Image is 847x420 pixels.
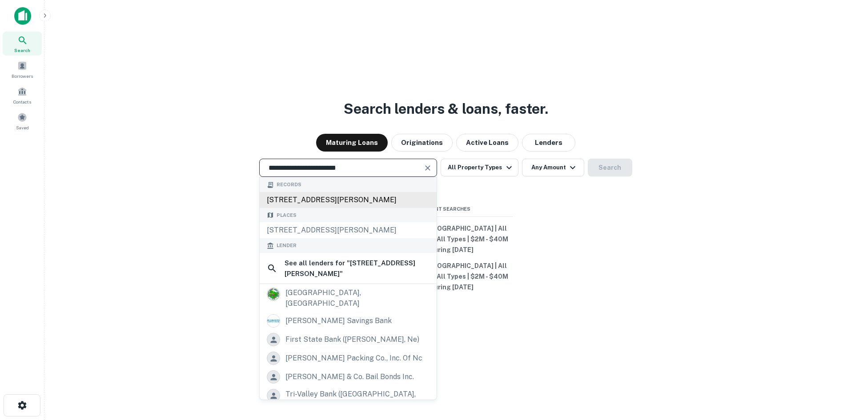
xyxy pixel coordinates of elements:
div: [PERSON_NAME] packing co., inc. of nc [285,352,422,365]
a: tri-valley bank ([GEOGRAPHIC_DATA], [GEOGRAPHIC_DATA]) [260,386,437,413]
a: first state bank ([PERSON_NAME], ne) [260,330,437,349]
div: [PERSON_NAME] savings bank [285,314,392,328]
span: Records [277,181,301,188]
span: Recent Searches [379,205,513,213]
a: [GEOGRAPHIC_DATA], [GEOGRAPHIC_DATA] [260,285,437,312]
a: Saved [3,109,42,133]
div: [STREET_ADDRESS][PERSON_NAME] [260,192,437,208]
img: picture [267,288,280,300]
button: Active Loans [456,134,518,152]
img: capitalize-icon.png [14,7,31,25]
img: picture [267,315,280,327]
button: Any Amount [522,159,584,176]
button: [US_STATE], [GEOGRAPHIC_DATA] | All Property Types | All Types | $2M - $40M | Maturing [DATE] [379,220,513,258]
h3: Search lenders & loans, faster. [344,98,548,120]
a: [PERSON_NAME] packing co., inc. of nc [260,349,437,368]
span: Places [277,212,297,219]
button: [US_STATE], [GEOGRAPHIC_DATA] | All Property Types | All Types | $2M - $40M | Maturing [DATE] [379,258,513,295]
iframe: Chat Widget [803,349,847,392]
span: Saved [16,124,29,131]
span: Lender [277,242,297,249]
button: Lenders [522,134,575,152]
span: Borrowers [12,72,33,80]
button: All Property Types [441,159,518,176]
h6: See all lenders for " [STREET_ADDRESS][PERSON_NAME] " [285,258,430,279]
a: Borrowers [3,57,42,81]
div: [GEOGRAPHIC_DATA], [GEOGRAPHIC_DATA] [285,288,430,309]
div: first state bank ([PERSON_NAME], ne) [285,333,419,346]
button: Originations [391,134,453,152]
span: Contacts [13,98,31,105]
a: Contacts [3,83,42,107]
div: [PERSON_NAME] & co. bail bonds inc. [285,370,414,384]
div: tri-valley bank ([GEOGRAPHIC_DATA], [GEOGRAPHIC_DATA]) [285,389,430,410]
a: Search [3,32,42,56]
button: Maturing Loans [316,134,388,152]
button: Clear [421,162,434,174]
a: [PERSON_NAME] savings bank [260,312,437,330]
a: [PERSON_NAME] & co. bail bonds inc. [260,368,437,386]
div: [STREET_ADDRESS][PERSON_NAME] [260,222,437,238]
span: Search [14,47,30,54]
